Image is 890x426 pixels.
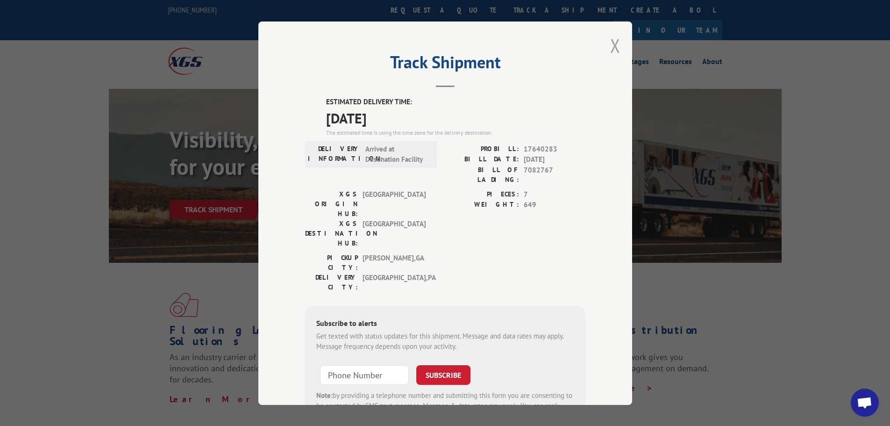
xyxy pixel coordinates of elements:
[316,390,333,399] strong: Note:
[445,200,519,210] label: WEIGHT:
[316,317,574,331] div: Subscribe to alerts
[445,165,519,184] label: BILL OF LADING:
[524,144,585,154] span: 17640283
[445,154,519,165] label: BILL DATE:
[365,144,428,165] span: Arrived at Destination Facility
[524,154,585,165] span: [DATE]
[610,33,620,58] button: Close modal
[445,189,519,200] label: PIECES:
[445,144,519,154] label: PROBILL:
[524,189,585,200] span: 7
[524,165,585,184] span: 7082767
[326,97,585,108] label: ESTIMATED DELIVERY TIME:
[363,218,426,248] span: [GEOGRAPHIC_DATA]
[524,200,585,210] span: 649
[416,365,470,384] button: SUBSCRIBE
[363,253,426,272] span: [PERSON_NAME] , GA
[308,144,361,165] label: DELIVERY INFORMATION:
[305,189,358,218] label: XGS ORIGIN HUB:
[326,107,585,128] span: [DATE]
[320,365,409,384] input: Phone Number
[851,389,879,417] div: Open chat
[305,218,358,248] label: XGS DESTINATION HUB:
[316,390,574,422] div: by providing a telephone number and submitting this form you are consenting to be contacted by SM...
[305,272,358,292] label: DELIVERY CITY:
[326,128,585,137] div: The estimated time is using the time zone for the delivery destination.
[363,272,426,292] span: [GEOGRAPHIC_DATA] , PA
[305,56,585,73] h2: Track Shipment
[305,253,358,272] label: PICKUP CITY:
[316,331,574,352] div: Get texted with status updates for this shipment. Message and data rates may apply. Message frequ...
[363,189,426,218] span: [GEOGRAPHIC_DATA]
